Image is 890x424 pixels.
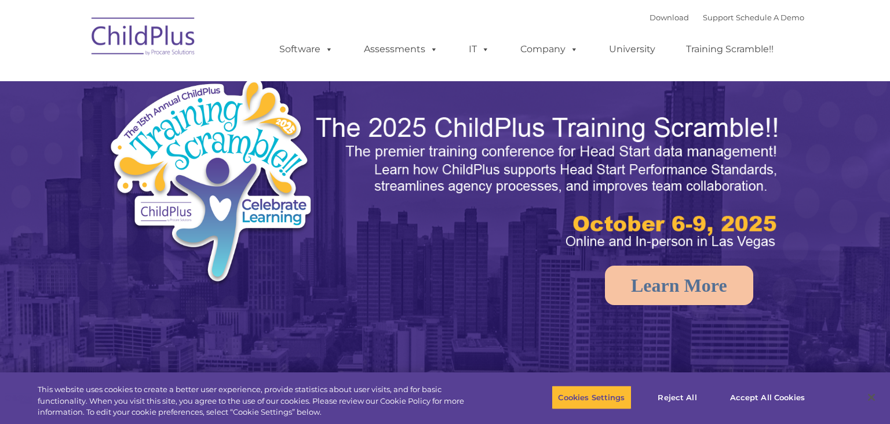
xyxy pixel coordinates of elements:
button: Cookies Settings [552,385,631,409]
a: Training Scramble!! [674,38,785,61]
a: IT [457,38,501,61]
button: Close [859,385,884,410]
a: Learn More [605,266,753,305]
a: Software [268,38,345,61]
a: University [597,38,667,61]
button: Reject All [641,385,714,409]
a: Download [650,13,689,22]
a: Company [509,38,590,61]
a: Schedule A Demo [736,13,804,22]
button: Accept All Cookies [724,385,811,409]
img: ChildPlus by Procare Solutions [86,9,202,67]
a: Support [703,13,734,22]
a: Assessments [352,38,450,61]
div: This website uses cookies to create a better user experience, provide statistics about user visit... [38,384,490,418]
font: | [650,13,804,22]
